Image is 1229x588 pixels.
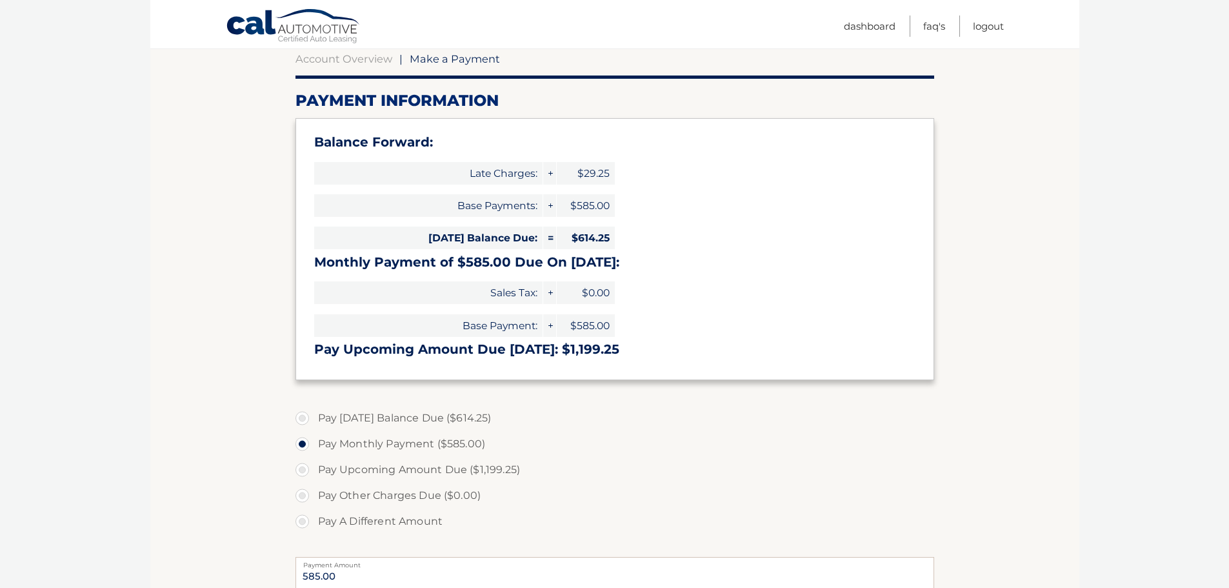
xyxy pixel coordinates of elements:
[295,557,934,567] label: Payment Amount
[314,194,543,217] span: Base Payments:
[543,194,556,217] span: +
[557,281,615,304] span: $0.00
[314,162,543,185] span: Late Charges:
[543,314,556,337] span: +
[314,314,543,337] span: Base Payment:
[314,134,915,150] h3: Balance Forward:
[295,405,934,431] label: Pay [DATE] Balance Due ($614.25)
[314,341,915,358] h3: Pay Upcoming Amount Due [DATE]: $1,199.25
[543,281,556,304] span: +
[543,227,556,249] span: =
[844,15,895,37] a: Dashboard
[557,194,615,217] span: $585.00
[295,52,392,65] a: Account Overview
[226,8,361,46] a: Cal Automotive
[557,314,615,337] span: $585.00
[399,52,403,65] span: |
[923,15,945,37] a: FAQ's
[295,509,934,534] label: Pay A Different Amount
[557,227,615,249] span: $614.25
[314,227,543,249] span: [DATE] Balance Due:
[295,483,934,509] label: Pay Other Charges Due ($0.00)
[557,162,615,185] span: $29.25
[543,162,556,185] span: +
[295,457,934,483] label: Pay Upcoming Amount Due ($1,199.25)
[410,52,500,65] span: Make a Payment
[314,281,543,304] span: Sales Tax:
[973,15,1004,37] a: Logout
[295,431,934,457] label: Pay Monthly Payment ($585.00)
[314,254,915,270] h3: Monthly Payment of $585.00 Due On [DATE]:
[295,91,934,110] h2: Payment Information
